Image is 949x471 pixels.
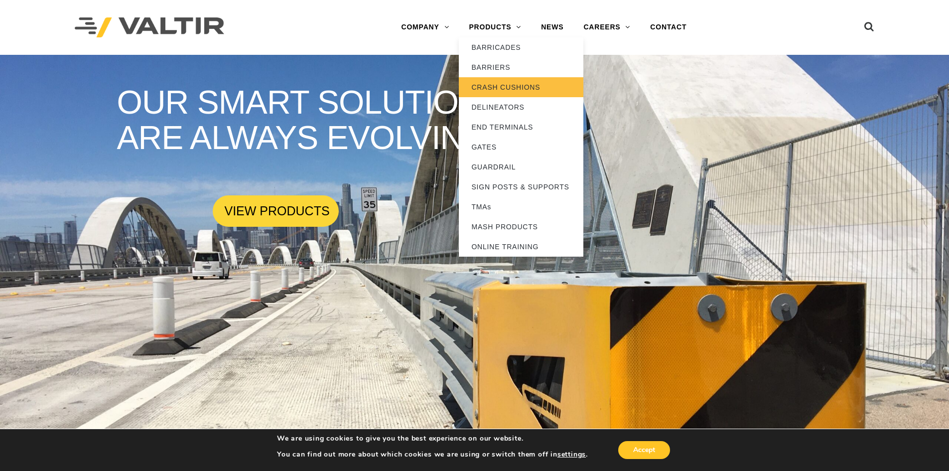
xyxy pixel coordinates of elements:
p: We are using cookies to give you the best experience on our website. [277,434,588,443]
a: GATES [459,137,583,157]
a: VIEW PRODUCTS [213,195,339,227]
rs-layer: OUR SMART SOLUTIONS ARE ALWAYS EVOLVING. [117,85,542,157]
a: BARRICADES [459,37,583,57]
button: Accept [618,441,670,459]
a: COMPANY [391,17,459,37]
button: settings [557,450,586,459]
a: PRODUCTS [459,17,531,37]
a: NEWS [531,17,573,37]
a: SIGN POSTS & SUPPORTS [459,177,583,197]
a: BARRIERS [459,57,583,77]
a: ONLINE TRAINING [459,237,583,257]
a: DELINEATORS [459,97,583,117]
a: CONTACT [640,17,696,37]
a: CAREERS [573,17,640,37]
p: You can find out more about which cookies we are using or switch them off in . [277,450,588,459]
a: TMAs [459,197,583,217]
img: Valtir [75,17,224,38]
a: CRASH CUSHIONS [459,77,583,97]
a: END TERMINALS [459,117,583,137]
a: MASH PRODUCTS [459,217,583,237]
a: GUARDRAIL [459,157,583,177]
